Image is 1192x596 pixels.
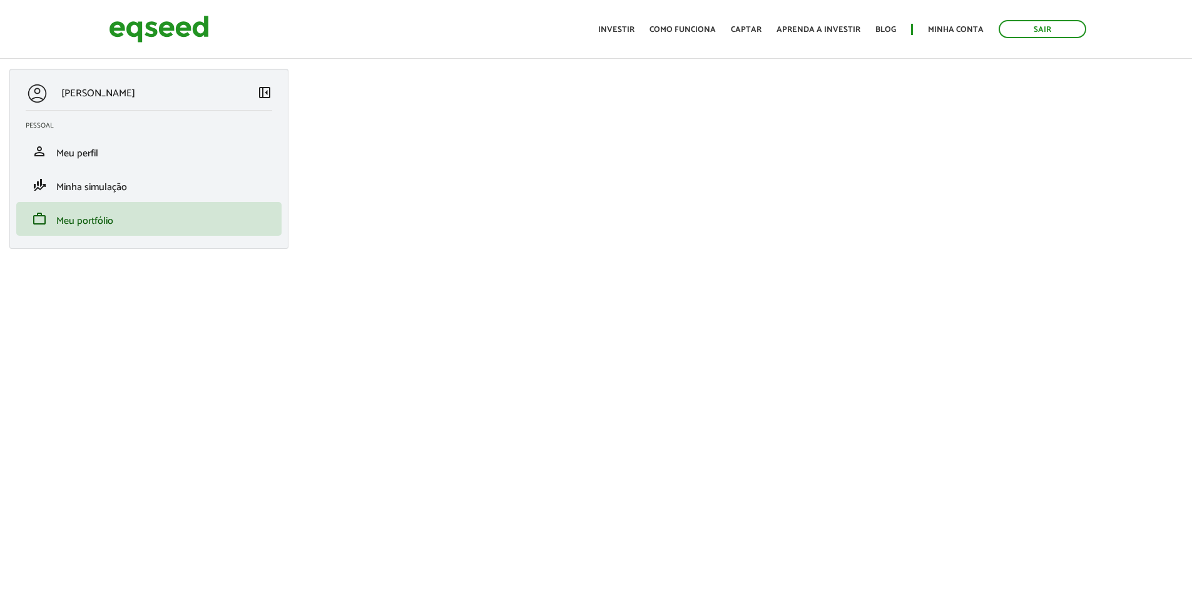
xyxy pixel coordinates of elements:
[875,26,896,34] a: Blog
[649,26,716,34] a: Como funciona
[32,144,47,159] span: person
[32,211,47,226] span: work
[16,134,282,168] li: Meu perfil
[26,122,282,129] h2: Pessoal
[16,202,282,236] li: Meu portfólio
[598,26,634,34] a: Investir
[16,168,282,202] li: Minha simulação
[56,213,113,230] span: Meu portfólio
[257,85,272,100] span: left_panel_close
[731,26,762,34] a: Captar
[61,88,135,99] p: [PERSON_NAME]
[32,178,47,193] span: finance_mode
[26,144,272,159] a: personMeu perfil
[109,13,209,46] img: EqSeed
[257,85,272,103] a: Colapsar menu
[999,20,1086,38] a: Sair
[26,211,272,226] a: workMeu portfólio
[928,26,984,34] a: Minha conta
[56,145,98,162] span: Meu perfil
[56,179,127,196] span: Minha simulação
[26,178,272,193] a: finance_modeMinha simulação
[777,26,860,34] a: Aprenda a investir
